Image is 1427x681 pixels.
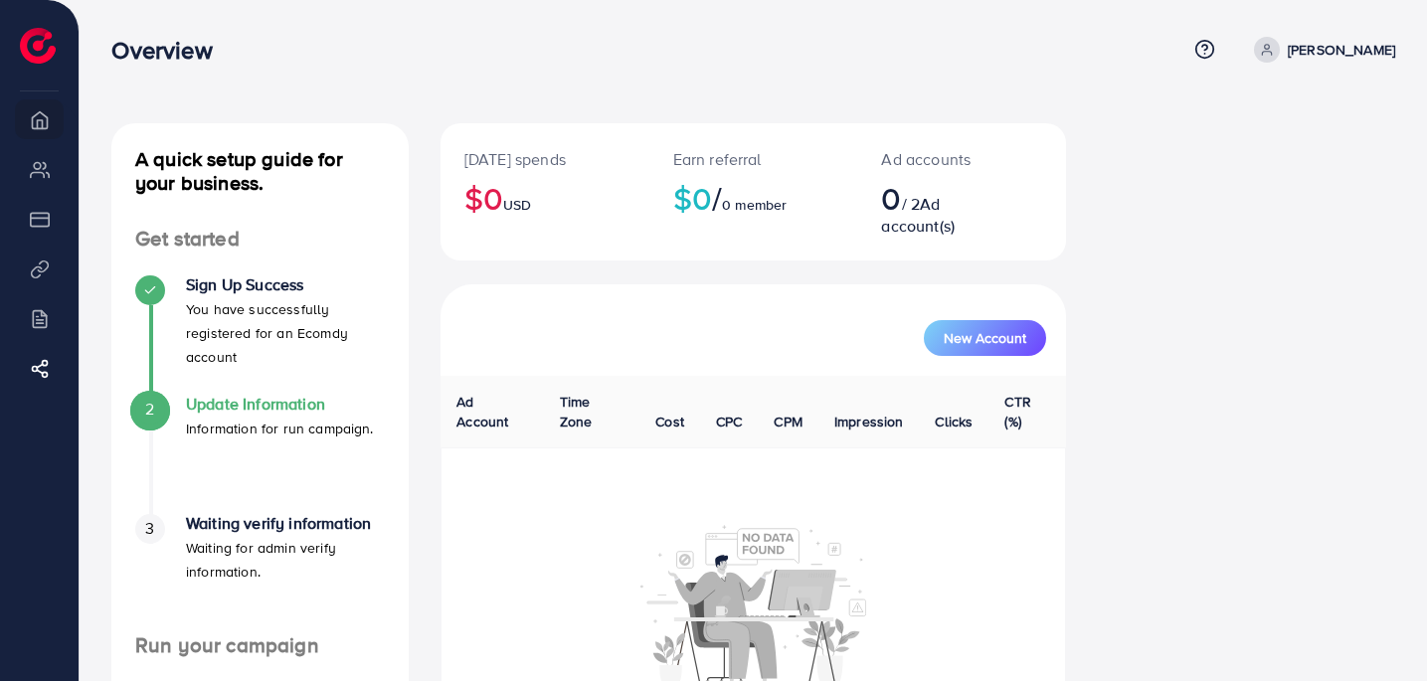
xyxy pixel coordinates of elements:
a: [PERSON_NAME] [1246,37,1395,63]
span: USD [503,195,531,215]
h2: $0 [673,179,834,217]
p: [DATE] spends [464,147,625,171]
span: Clicks [935,412,973,431]
span: CTR (%) [1004,392,1030,431]
li: Update Information [111,395,409,514]
p: Waiting for admin verify information. [186,536,385,584]
span: Cost [655,412,684,431]
span: / [712,175,722,221]
span: Ad account(s) [881,193,955,237]
span: 0 member [722,195,787,215]
span: Time Zone [560,392,593,431]
h3: Overview [111,36,228,65]
h4: Update Information [186,395,374,414]
span: New Account [944,331,1026,345]
h2: / 2 [881,179,989,237]
h4: Get started [111,227,409,252]
span: 2 [145,398,154,421]
h4: Waiting verify information [186,514,385,533]
span: CPM [774,412,802,431]
p: Ad accounts [881,147,989,171]
button: New Account [924,320,1046,356]
span: 0 [881,175,901,221]
span: Impression [834,412,904,431]
h4: A quick setup guide for your business. [111,147,409,195]
p: You have successfully registered for an Ecomdy account [186,297,385,369]
h4: Sign Up Success [186,275,385,294]
h4: Run your campaign [111,633,409,658]
p: Information for run campaign. [186,417,374,440]
p: [PERSON_NAME] [1288,38,1395,62]
span: Ad Account [456,392,508,431]
p: Earn referral [673,147,834,171]
span: 3 [145,517,154,540]
li: Sign Up Success [111,275,409,395]
img: logo [20,28,56,64]
li: Waiting verify information [111,514,409,633]
h2: $0 [464,179,625,217]
span: CPC [716,412,742,431]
